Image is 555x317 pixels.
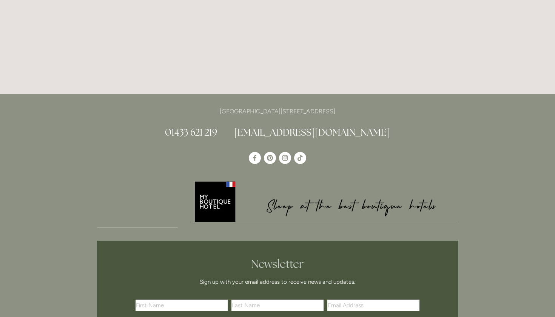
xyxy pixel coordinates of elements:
[279,152,291,164] a: Instagram
[327,300,419,311] input: Email Address
[234,126,390,138] a: [EMAIL_ADDRESS][DOMAIN_NAME]
[136,300,228,311] input: First Name
[249,152,261,164] a: Losehill House Hotel & Spa
[264,152,276,164] a: Pinterest
[191,180,458,222] img: My Boutique Hotel - Logo
[231,300,324,311] input: Last Name
[97,106,458,116] p: [GEOGRAPHIC_DATA][STREET_ADDRESS]
[138,277,417,286] p: Sign up with your email address to receive news and updates.
[294,152,306,164] a: TikTok
[138,257,417,271] h2: Newsletter
[165,126,217,138] a: 01433 621 219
